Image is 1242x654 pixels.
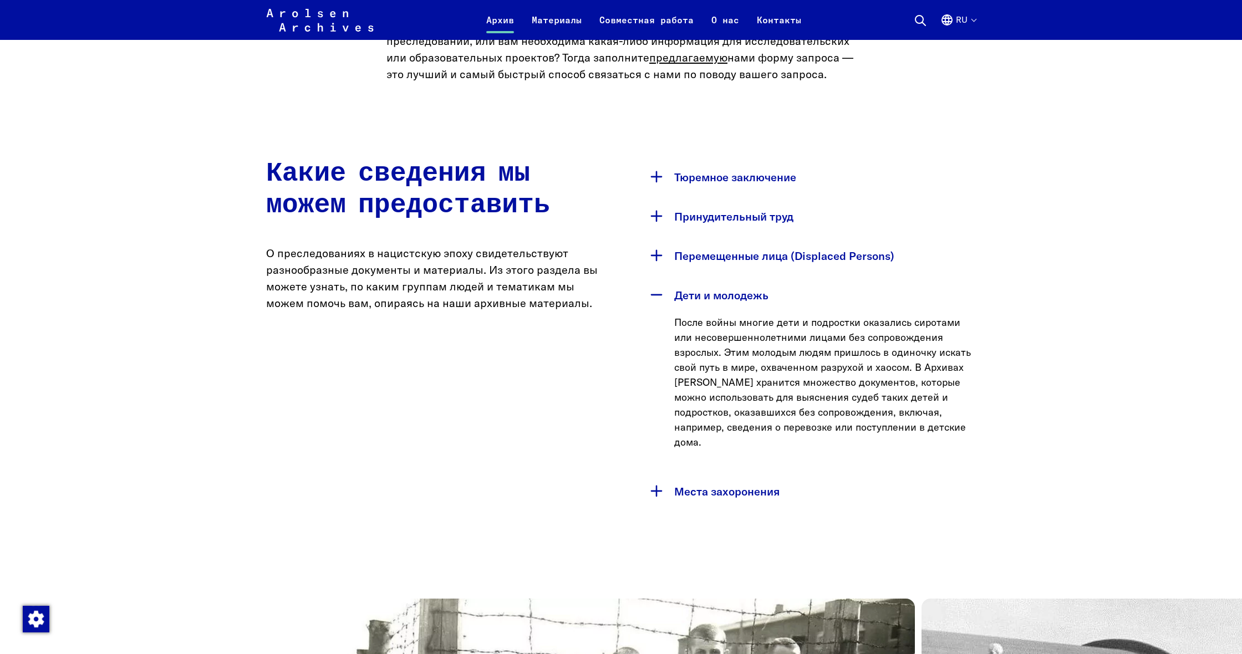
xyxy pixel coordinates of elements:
[703,13,748,40] a: О нас
[591,13,703,40] a: Совместная работа
[23,606,49,632] img: Внести поправки в соглашение
[643,157,976,197] button: Тюремное заключение
[940,13,976,40] button: Русский, выбор языка
[266,245,599,311] p: О преследованиях в нацистскую эпоху свидетельствуют разнообразные документы и материалы. Из этого...
[386,16,856,83] p: Вы ищете сведения о судьбе члена вашей семьи, который стал жертвой нацистских преследований, или ...
[643,236,976,275] button: Перемещенные лица (Displaced Persons)
[674,315,976,449] p: После войны многие дети и подростки оказались сиротами или несовершеннолетними лицами без сопрово...
[649,50,727,64] a: предлагаемую
[643,315,976,472] div: Дети и молодежь
[643,275,976,315] button: Дети и молодежь
[477,7,810,33] nav: Основной
[523,13,591,40] a: Материалы
[266,160,550,218] strong: Какие сведения мы можем предоставить
[748,13,810,40] a: Контакты
[477,13,523,40] a: Архив
[643,197,976,236] button: Принудительный труд
[643,472,976,511] button: Места захоронения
